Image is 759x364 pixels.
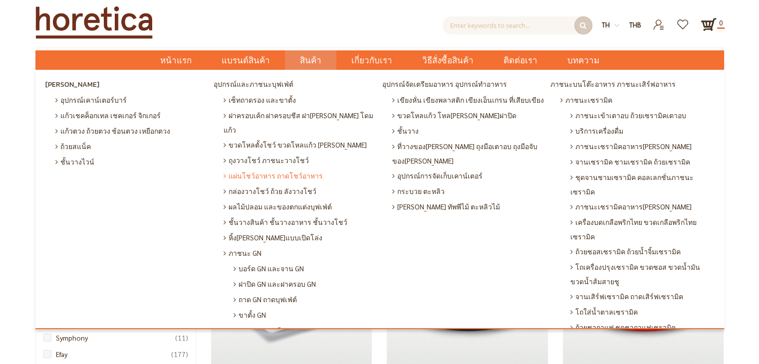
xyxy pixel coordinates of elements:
a: ภาชนะบนโต๊ะอาหาร ภาชนะเสิร์ฟอาหาร [548,77,717,92]
span: ภาชนะเซรามิค [560,92,612,108]
a: โถใส่น้ำตาลเซรามิค [568,304,717,320]
span: [PERSON_NAME] [45,77,99,92]
span: ขวดโหลตั้งโชว์ ขวดโหลแก้ว [PERSON_NAME] [224,137,367,153]
span: ขวดโหลแก้ว โหล[PERSON_NAME]ฝาปิด [392,108,516,123]
a: ถาด GN ถาดบุฟเฟ่ต์ [231,292,380,307]
a: จานเซรามิค ชามเซรามิค ถ้วยเซรามิค [568,154,717,170]
a: ชั้นวางสินค้า ชั้นวางอาหาร ชั้นวางโชว์ [221,214,380,230]
span: บอร์ด GN และจาน GN [234,261,304,276]
a: บริการเครื่องดื่ม [568,123,717,139]
a: รายการโปรด [671,16,696,25]
span: ถุงวางโชว์ ภาชนะวางโชว์ [224,153,309,168]
span: แผ่นโชว์อาหาร ถาดโชว์อาหาร [224,168,323,183]
a: เข้าสู่ระบบ [647,16,671,25]
a: อุปกรณ์และภาชนะบุฟเฟ่ต์ [211,77,380,92]
span: ภาชนะเซรามิคอาหาร[PERSON_NAME] [570,139,692,154]
a: ภาชนะเซรามิคอาหาร[PERSON_NAME] [568,139,717,154]
a: ถุงวางโชว์ ภาชนะวางโชว์ [221,153,380,168]
a: ถ้วยชากาแฟ ชุดชากาแฟเซรามิค [568,320,717,335]
a: แก้วเชคค็อกเทล เชคเกอร์ จิกเกอร์ [53,108,212,123]
span: หน้าแรก [160,54,192,67]
a: ผลไม้ปลอม และของตกแต่งบุฟเฟ่ต์ [221,199,380,214]
span: จานเสิร์ฟเซรามิค ถาดเสิร์ฟเซรามิค [570,289,683,304]
a: แก้วตวง ถ้วยตวง ช้อนตวง เหยือกตวง [53,123,212,139]
a: หน้าแรก [145,50,207,70]
span: ภาชนะเมลามีน GN [234,323,296,338]
span: ถ้วยซอสเซรามิค ถ้วยน้ำจิ้มเซรามิค [570,244,681,259]
span: [PERSON_NAME] ทัพพีไม้ ตะหลิวไม้ [392,199,500,214]
a: ถ้วยซอสเซรามิค ถ้วยน้ำจิ้มเซรามิค [568,244,717,259]
span: ชั้นวางสินค้า ชั้นวางอาหาร ชั้นวางโชว์ [224,214,347,230]
a: ชุดจานชามเซรามิค คอลเลกชั่นภาชนะเซรามิค [568,170,717,199]
a: ภาชนะเข้าเตาอบ ถ้วยเซรามิคเตาอบ [568,108,717,123]
a: ภาชนะเมลามีน GN [231,323,380,338]
a: ภาชนะ GN [221,245,380,261]
a: แผ่นโชว์อาหาร ถาดโชว์อาหาร [221,168,380,183]
span: อุปกรณ์การจัดเก็บเคาน์เตอร์ [392,168,483,183]
a: ชั้นวาง [390,123,548,139]
span: ถ้วยชากาแฟ ชุดชากาแฟเซรามิค [570,320,676,335]
span: บริการเครื่องดื่ม [570,123,623,139]
span: ภาชนะเซรามิคอาหาร[PERSON_NAME] [570,199,692,214]
span: สินค้า [300,50,321,71]
span: กระบวย ตะหลิว [392,183,445,199]
a: [PERSON_NAME] ทัพพีไม้ ตะหลิวไม้ [390,199,548,214]
a: หิ้ง[PERSON_NAME]แบบเปิดโล่ง [221,230,380,245]
a: ฝาครอบเค้ก ฝาครอบชีส ฝา[PERSON_NAME] โดมแก้ว [221,108,380,137]
span: โถใส่น้ำตาลเซรามิค [570,304,638,320]
span: แบรนด์สินค้า [222,50,270,71]
a: วิธีสั่งซื้อสินค้า [407,50,489,70]
span: จานเซรามิค ชามเซรามิค ถ้วยเซรามิค [570,154,690,170]
span: th [602,20,610,29]
span: อุปกรณ์และภาชนะบุฟเฟ่ต์ [214,77,293,92]
a: 0 [701,16,717,32]
a: อุปกรณ์เคาน์เตอร์บาร์ [53,92,212,108]
a: ที่วางของ[PERSON_NAME] ถุงมือเตาอบ ถุงมือจับของ[PERSON_NAME] [390,139,548,168]
img: dropdown-icon.svg [614,23,619,28]
a: อุปกรณ์จัดเตรียมอาหาร อุปกรณ์ทำอาหาร [380,77,548,92]
span: แก้วตวง ถ้วยตวง ช้อนตวง เหยือกตวง [55,123,170,139]
a: เกี่ยวกับเรา [336,50,407,70]
span: ผลไม้ปลอม และของตกแต่งบุฟเฟ่ต์ [224,199,332,214]
a: สินค้า [285,50,336,70]
a: กระบวย ตะหลิว [390,183,548,199]
span: หิ้ง[PERSON_NAME]แบบเปิดโล่ง [224,230,322,245]
a: แบรนด์สินค้า [207,50,285,70]
span: เกี่ยวกับเรา [351,50,392,71]
span: ชั้นวางไวน์ [55,154,94,170]
a: บอร์ด GN และจาน GN [231,261,380,276]
img: Horetica.com [35,6,153,39]
span: ฝาปิด GN และฝาครอบ GN [234,276,316,292]
span: กล่องวางโชว์ ถ้วย ลังวางโชว์ [224,183,316,199]
span: ชุดจานชามเซรามิค คอลเลกชั่นภาชนะเซรามิค [570,170,714,199]
span: ชั้นวาง [392,123,419,139]
span: เซ็ทถาดรอง และขาตั้ง [224,92,296,108]
span: 177 [171,349,188,360]
a: ขวดโหลตั้งโชว์ ขวดโหลแก้ว [PERSON_NAME] [221,137,380,153]
a: ภาชนะเซรามิค [558,92,717,108]
a: จานเสิร์ฟเซรามิค ถาดเสิร์ฟเซรามิค [568,289,717,304]
span: เครื่องบดเกลือพริกไทย ขวดเกลือพริกไทยเซรามิค [570,214,714,244]
span: 11 [175,332,188,343]
span: ภาชนะบนโต๊ะอาหาร ภาชนะเสิร์ฟอาหาร [550,77,676,92]
span: เขียงหั่น เขียงพลาสติก เขียงเอ็นเกรน ที่เสียบเขียง [392,92,544,108]
span: อุปกรณ์จัดเตรียมอาหาร อุปกรณ์ทำอาหาร [382,77,507,92]
a: ภาชนะเซรามิคอาหาร[PERSON_NAME] [568,199,717,214]
a: เขียงหั่น เขียงพลาสติก เขียงเอ็นเกรน ที่เสียบเขียง [390,92,548,108]
a: ฝาปิด GN และฝาครอบ GN [231,276,380,292]
span: วิธีสั่งซื้อสินค้า [422,50,474,71]
a: ขาตั้ง GN [231,307,380,323]
span: บทความ [567,50,599,71]
a: โถเครื่องปรุงเซรามิค ขวดซอส ขวดน้ำมัน ขวดน้ำส้มสายชู [568,259,717,289]
span: THB [629,20,641,29]
span: ภาชนะเข้าเตาอบ ถ้วยเซรามิคเตาอบ [570,108,686,123]
a: Efay [48,349,189,360]
span: ภาชนะ GN [224,245,261,261]
span: ขาตั้ง GN [234,307,266,323]
span: ที่วางของ[PERSON_NAME] ถุงมือเตาอบ ถุงมือจับของ[PERSON_NAME] [392,139,546,168]
a: ถ้วยสแน็ค [53,139,212,154]
a: [PERSON_NAME] [43,77,212,92]
span: อุปกรณ์เคาน์เตอร์บาร์ [55,92,127,108]
a: ขวดโหลแก้ว โหล[PERSON_NAME]ฝาปิด [390,108,548,123]
a: ติดต่อเรา [489,50,552,70]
